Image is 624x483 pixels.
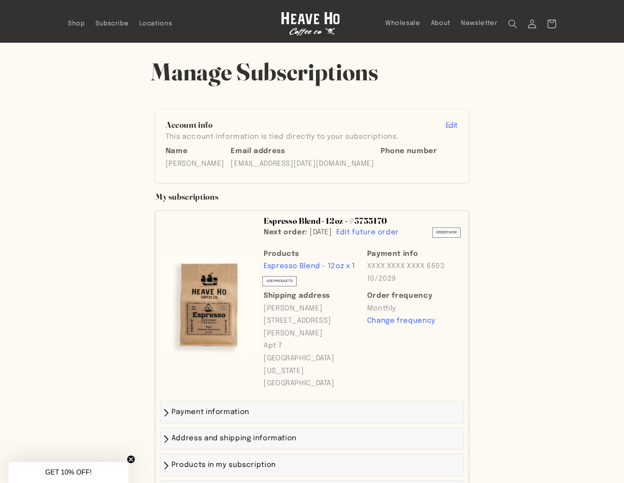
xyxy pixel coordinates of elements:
[336,229,399,236] span: Edit future order
[367,302,462,315] p: Monthly
[90,14,134,33] a: Subscribe
[264,248,358,261] span: Products
[161,401,463,423] div: Payment information
[281,12,340,36] img: Heave Ho Coffee Co
[264,377,358,390] p: [GEOGRAPHIC_DATA]
[446,120,458,132] button: Edit
[446,122,458,129] span: Edit
[166,145,224,158] span: Name
[431,19,450,27] span: About
[425,14,455,33] a: About
[266,278,293,285] span: ADD PRODUCTS
[367,273,462,285] p: 10/2029
[161,454,463,476] div: Products in my subscription
[367,290,462,302] span: Order frequency
[160,255,259,354] a: Line item image
[367,248,462,261] span: Payment info
[456,14,503,33] a: Newsletter
[45,469,92,476] span: GET 10% OFF!
[432,228,461,238] button: Order now
[385,19,420,27] span: Wholesale
[264,352,358,377] p: [GEOGRAPHIC_DATA][US_STATE]
[155,192,469,202] h3: My subscriptions
[436,229,456,236] span: Order now
[172,461,276,469] span: Products in my subscription
[264,290,330,302] span: Shipping address
[231,145,374,158] span: Email address
[166,120,398,130] h3: Account info
[264,216,461,226] h3: Espresso Blend - 12oz - #3755170
[161,428,463,450] div: Address and shipping information
[139,20,172,28] span: Locations
[310,229,332,236] span: [DATE]
[63,14,90,33] a: Shop
[8,462,128,483] div: GET 10% OFF!Close teaser
[68,20,85,28] span: Shop
[127,455,135,464] button: Close teaser
[367,315,462,327] span: Change frequency
[264,315,358,340] p: [STREET_ADDRESS][PERSON_NAME]
[264,302,358,315] p: [PERSON_NAME]
[151,56,473,88] h1: Manage Subscriptions
[166,131,398,143] p: This account information is tied directly to your subscriptions.
[264,263,355,270] a: Espresso Blend - 12oz x 1
[134,14,177,33] a: Locations
[172,435,297,442] span: Address and shipping information
[95,20,129,28] span: Subscribe
[231,158,374,170] p: [EMAIL_ADDRESS][DATE][DOMAIN_NAME]
[503,14,522,33] summary: Search
[166,158,224,170] p: [PERSON_NAME]
[262,276,296,286] button: ADD PRODUCTS
[264,229,308,236] span: Next order:
[461,19,497,27] span: Newsletter
[367,260,462,273] p: XXXX XXXX XXXX 6503
[380,14,425,33] a: Wholesale
[264,340,358,352] p: Apt 7
[172,409,249,416] span: Payment information
[381,145,437,158] span: Phone number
